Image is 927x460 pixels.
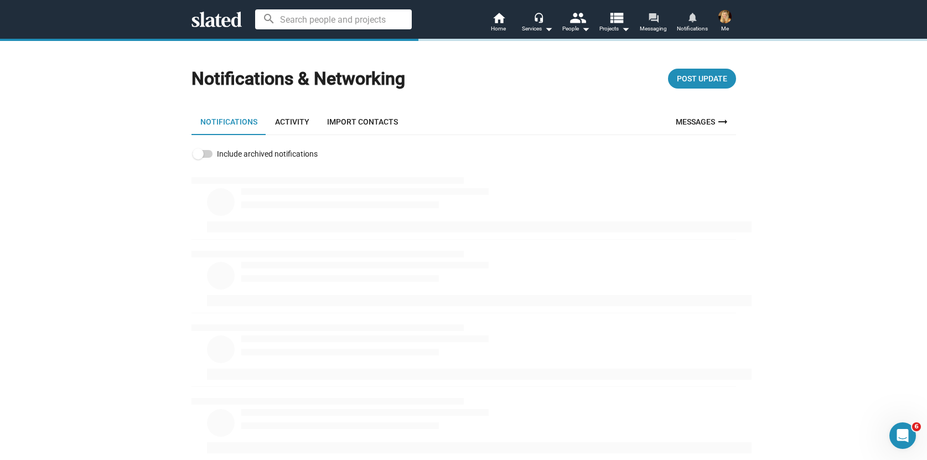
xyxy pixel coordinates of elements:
[191,108,266,135] a: Notifications
[191,67,405,91] h1: Notifications & Networking
[634,11,673,35] a: Messaging
[579,22,592,35] mat-icon: arrow_drop_down
[619,22,632,35] mat-icon: arrow_drop_down
[492,11,505,24] mat-icon: home
[677,69,727,89] span: Post Update
[721,22,729,35] span: Me
[569,9,585,25] mat-icon: people
[648,12,659,23] mat-icon: forum
[518,11,557,35] button: Services
[673,11,712,35] a: Notifications
[522,22,553,35] div: Services
[534,12,543,22] mat-icon: headset_mic
[712,8,738,37] button: Anne StedmanMe
[491,22,506,35] span: Home
[217,147,318,161] span: Include archived notifications
[557,11,595,35] button: People
[255,9,412,29] input: Search people and projects
[718,10,732,23] img: Anne Stedman
[599,22,630,35] span: Projects
[479,11,518,35] a: Home
[266,108,318,135] a: Activity
[668,69,736,89] button: Post Update
[669,108,736,135] a: Messages
[542,22,555,35] mat-icon: arrow_drop_down
[595,11,634,35] button: Projects
[912,422,921,431] span: 6
[716,115,729,128] mat-icon: arrow_right_alt
[608,9,624,25] mat-icon: view_list
[889,422,916,449] iframe: Intercom live chat
[677,22,708,35] span: Notifications
[687,12,697,22] mat-icon: notifications
[562,22,590,35] div: People
[640,22,667,35] span: Messaging
[318,108,407,135] a: Import Contacts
